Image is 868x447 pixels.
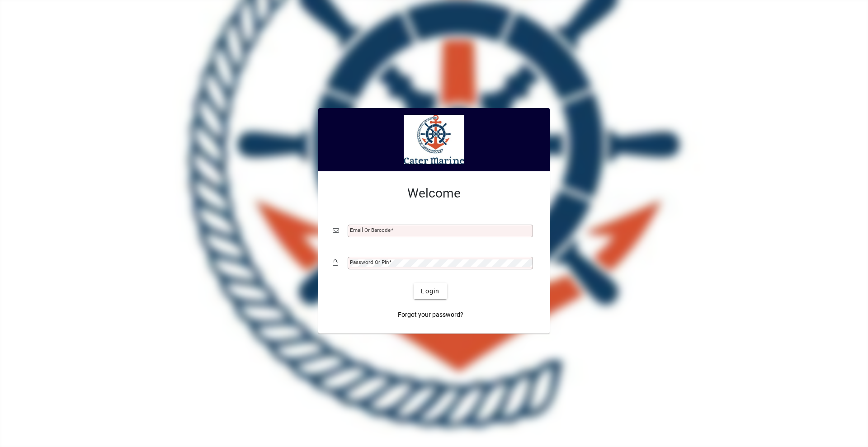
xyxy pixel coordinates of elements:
[333,186,535,201] h2: Welcome
[350,227,391,233] mat-label: Email or Barcode
[398,310,463,320] span: Forgot your password?
[421,287,439,296] span: Login
[414,283,447,299] button: Login
[394,306,467,323] a: Forgot your password?
[350,259,389,265] mat-label: Password or Pin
